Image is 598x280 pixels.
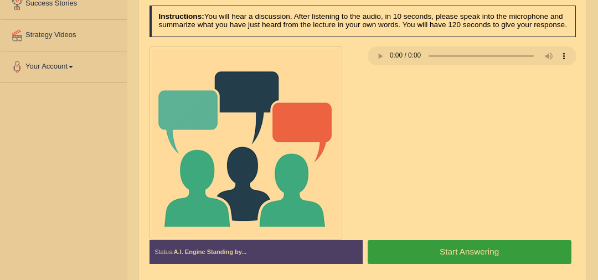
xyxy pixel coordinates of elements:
div: Status: [149,240,363,265]
strong: A.I. Engine Standing by... [174,248,247,255]
button: Start Answering [368,240,571,264]
h4: You will hear a discussion. After listening to the audio, in 10 seconds, please speak into the mi... [149,6,576,37]
a: Your Account [1,51,127,79]
a: Strategy Videos [1,20,127,48]
b: Instructions: [158,12,204,20]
